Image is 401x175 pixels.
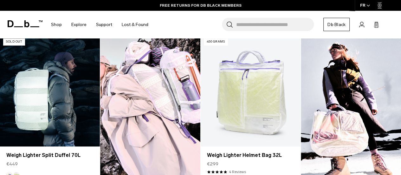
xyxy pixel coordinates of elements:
[204,38,228,45] p: 450 grams
[46,11,153,38] nav: Main Navigation
[207,160,218,167] span: €299
[160,3,242,8] a: FREE RETURNS FOR DB BLACK MEMBERS
[122,13,148,36] a: Lost & Found
[6,151,94,159] a: Weigh Lighter Split Duffel 70L
[96,13,112,36] a: Support
[51,13,62,36] a: Shop
[207,151,294,159] a: Weigh Lighter Helmet Bag 32L
[323,18,350,31] a: Db Black
[3,38,25,45] p: Sold Out
[201,35,301,146] a: Weigh Lighter Helmet Bag 32L
[229,169,246,174] a: 4 reviews
[71,13,87,36] a: Explore
[6,160,18,167] span: €449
